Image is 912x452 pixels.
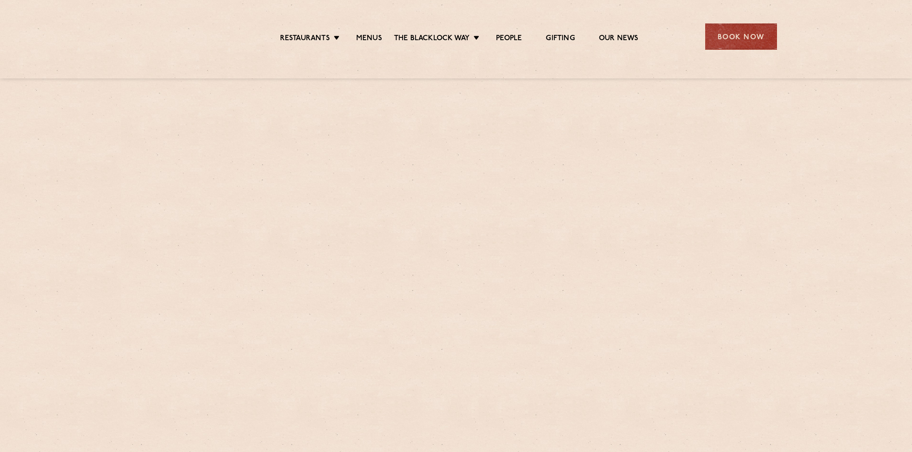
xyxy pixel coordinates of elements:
a: Gifting [546,34,574,44]
a: Menus [356,34,382,44]
div: Book Now [705,23,777,50]
img: svg%3E [135,9,218,64]
a: The Blacklock Way [394,34,470,44]
a: People [496,34,522,44]
a: Our News [599,34,639,44]
a: Restaurants [280,34,330,44]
